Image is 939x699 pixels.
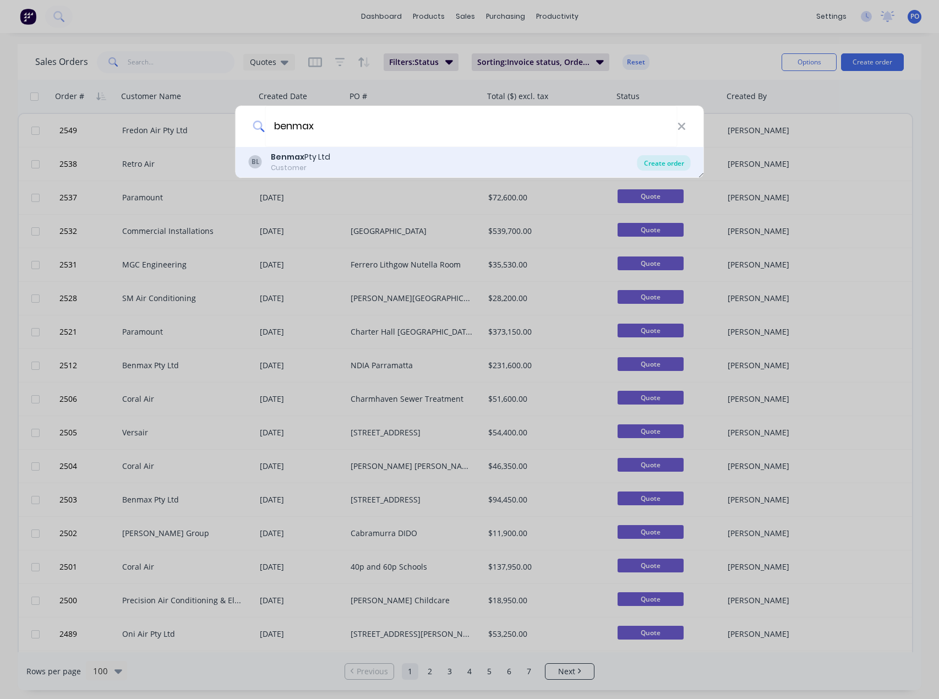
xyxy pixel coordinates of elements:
div: Pty Ltd [271,151,330,163]
b: Benmax [271,151,304,162]
div: Create order [637,155,691,171]
div: Customer [271,163,330,173]
div: BL [249,155,262,168]
input: Enter a customer name to create a new order... [265,106,677,147]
